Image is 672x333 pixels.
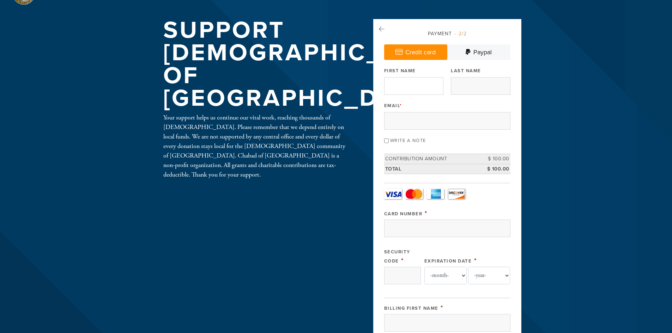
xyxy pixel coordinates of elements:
[384,68,416,74] label: First Name
[384,103,402,109] label: Email
[384,189,402,199] a: Visa
[400,103,402,109] span: This field is required.
[424,258,472,264] label: Expiration Date
[454,31,467,37] span: /2
[384,306,438,311] label: Billing First Name
[468,267,510,284] select: Expiration Date year
[459,31,462,37] span: 2
[384,154,479,164] td: Contribution Amount
[448,189,465,199] a: Discover
[424,267,467,284] select: Expiration Date month
[426,189,444,199] a: Amex
[479,154,510,164] td: $ 100.00
[384,211,423,217] label: Card Number
[441,304,443,312] span: This field is required.
[384,164,479,174] td: Total
[163,19,458,110] h1: Support [DEMOGRAPHIC_DATA] of [GEOGRAPHIC_DATA]
[425,209,428,217] span: This field is required.
[384,30,510,37] div: Payment
[163,113,350,179] div: Your support helps us continue our vital work, reaching thousands of [DEMOGRAPHIC_DATA]. Please r...
[390,138,426,143] label: Write a note
[447,44,510,60] a: Paypal
[384,44,447,60] a: Credit card
[474,257,477,264] span: This field is required.
[401,257,404,264] span: This field is required.
[384,249,410,264] label: Security Code
[405,189,423,199] a: MasterCard
[479,164,510,174] td: $ 100.00
[451,68,481,74] label: Last Name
